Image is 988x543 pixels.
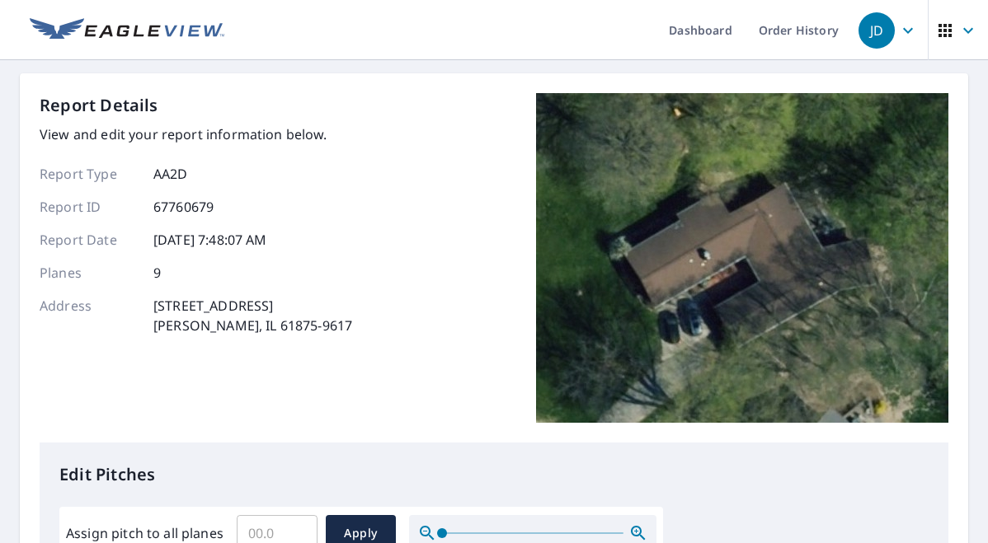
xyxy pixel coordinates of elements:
[859,12,895,49] div: JD
[536,93,948,423] img: Top image
[153,197,214,217] p: 67760679
[40,164,139,184] p: Report Type
[153,164,188,184] p: AA2D
[40,197,139,217] p: Report ID
[153,296,352,335] p: [STREET_ADDRESS] [PERSON_NAME], IL 61875-9617
[40,263,139,283] p: Planes
[59,462,929,487] p: Edit Pitches
[66,523,223,543] label: Assign pitch to all planes
[40,230,139,250] p: Report Date
[40,93,158,118] p: Report Details
[40,296,139,335] p: Address
[153,230,267,250] p: [DATE] 7:48:07 AM
[153,263,161,283] p: 9
[40,124,352,144] p: View and edit your report information below.
[30,18,224,43] img: EV Logo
